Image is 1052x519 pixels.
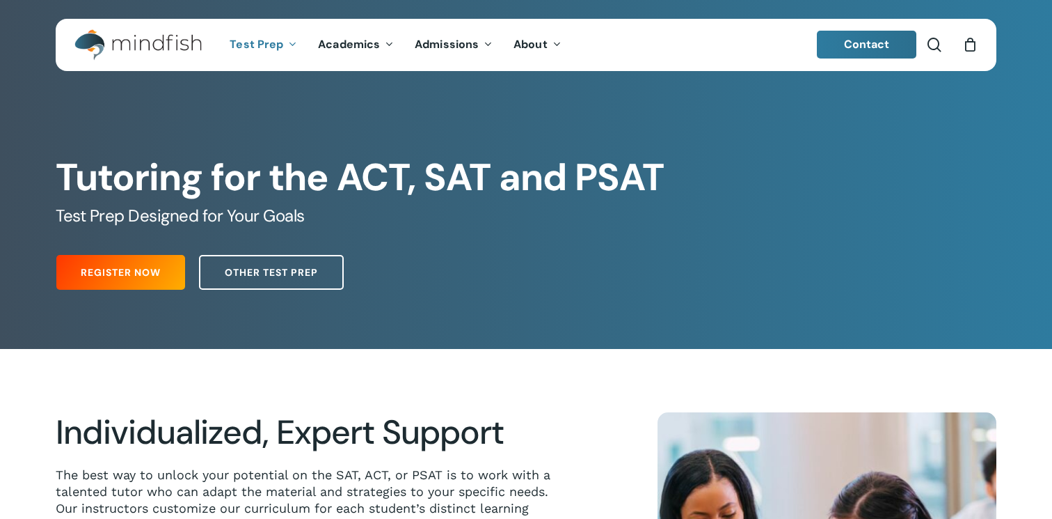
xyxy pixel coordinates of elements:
[962,37,978,52] a: Cart
[318,37,380,52] span: Academics
[56,19,996,71] header: Main Menu
[817,31,917,59] a: Contact
[81,265,161,279] span: Register Now
[199,255,344,290] a: Other Test Prep
[56,155,996,200] h1: Tutoring for the ACT, SAT and PSAT
[219,39,308,51] a: Test Prep
[404,39,503,51] a: Admissions
[415,37,479,52] span: Admissions
[219,19,571,71] nav: Main Menu
[513,37,548,52] span: About
[225,265,318,279] span: Other Test Prep
[56,255,185,290] a: Register Now
[230,37,283,52] span: Test Prep
[503,39,572,51] a: About
[56,412,560,453] h2: Individualized, Expert Support
[308,39,404,51] a: Academics
[56,205,996,227] h5: Test Prep Designed for Your Goals
[844,37,890,52] span: Contact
